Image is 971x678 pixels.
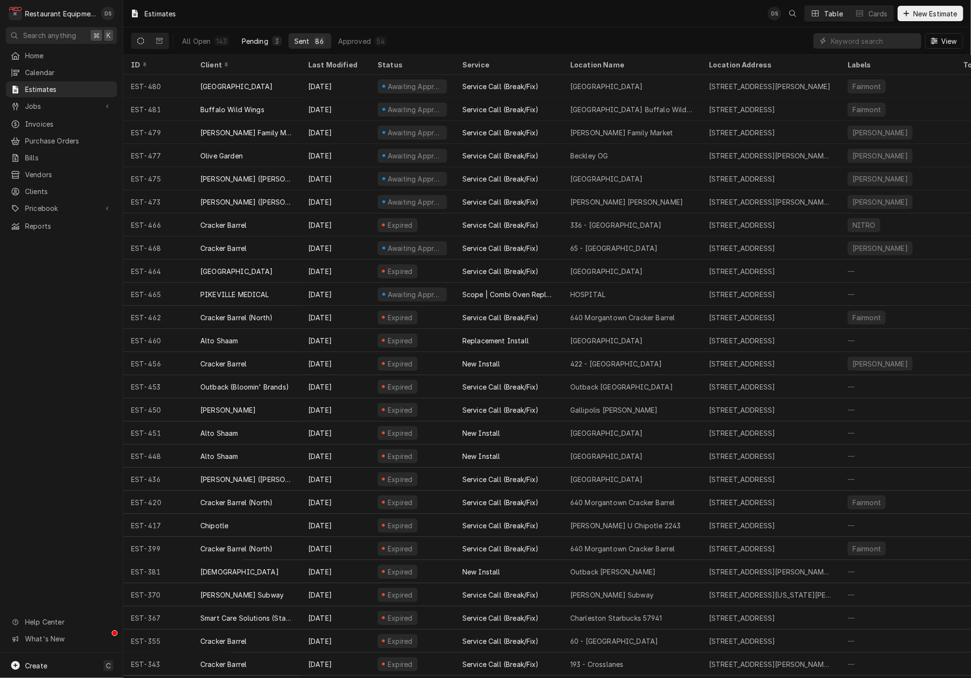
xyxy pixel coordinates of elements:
span: Search anything [23,30,76,40]
button: Open search [785,6,800,21]
div: [STREET_ADDRESS] [709,104,775,115]
div: [STREET_ADDRESS] [709,289,775,300]
div: [GEOGRAPHIC_DATA] [200,266,273,276]
div: [DATE] [301,468,370,491]
div: EST-343 [123,652,193,676]
div: Cracker Barrel [200,220,247,230]
span: K [106,30,111,40]
div: [STREET_ADDRESS] [709,636,775,646]
div: EST-420 [123,491,193,514]
div: — [840,283,956,306]
div: Service Call (Break/Fix) [462,613,539,623]
div: Outback [GEOGRAPHIC_DATA] [570,382,673,392]
div: Alto Shaam [200,451,238,461]
div: 336 - [GEOGRAPHIC_DATA] [570,220,662,230]
div: Expired [386,567,414,577]
div: 65 - [GEOGRAPHIC_DATA] [570,243,658,253]
div: [DATE] [301,329,370,352]
div: [PERSON_NAME] [200,405,256,415]
div: 640 Morgantown Cracker Barrel [570,497,675,508]
div: [DATE] [301,652,370,676]
div: [STREET_ADDRESS] [709,220,775,230]
div: EST-480 [123,75,193,98]
div: [STREET_ADDRESS] [709,613,775,623]
div: — [840,606,956,629]
span: Jobs [25,101,98,111]
div: Cracker Barrel (North) [200,544,273,554]
div: Awaiting Approval [387,151,443,161]
div: [GEOGRAPHIC_DATA] [200,81,273,91]
div: Derek Stewart's Avatar [768,7,781,20]
div: Cracker Barrel (North) [200,313,273,323]
div: Cracker Barrel [200,659,247,669]
div: Awaiting Approval [387,81,443,91]
div: [DATE] [301,98,370,121]
div: [GEOGRAPHIC_DATA] [570,428,643,438]
div: Alto Shaam [200,336,238,346]
div: [GEOGRAPHIC_DATA] [570,81,643,91]
div: [STREET_ADDRESS] [709,382,775,392]
div: [PERSON_NAME] ([PERSON_NAME]) [200,197,293,207]
div: [STREET_ADDRESS] [709,474,775,484]
div: Charleston Starbucks 57941 [570,613,662,623]
div: EST-450 [123,398,193,421]
div: Buffalo Wild Wings [200,104,264,115]
div: EST-399 [123,537,193,560]
div: [STREET_ADDRESS] [709,497,775,508]
div: R [9,7,22,20]
div: — [840,468,956,491]
div: EST-460 [123,329,193,352]
div: Fairmont [852,81,882,91]
div: [STREET_ADDRESS][PERSON_NAME][PERSON_NAME] [709,151,832,161]
div: Service Call (Break/Fix) [462,128,539,138]
div: Cracker Barrel [200,359,247,369]
div: New Install [462,451,500,461]
div: Service Call (Break/Fix) [462,590,539,600]
div: Service Call (Break/Fix) [462,659,539,669]
div: Outback (Bloomin' Brands) [200,382,289,392]
span: Vendors [25,169,112,180]
a: Bills [6,150,117,166]
button: View [925,33,963,49]
div: Chipotle [200,521,228,531]
div: New Install [462,359,500,369]
div: Expired [386,313,414,323]
div: [GEOGRAPHIC_DATA] [570,336,643,346]
div: [DATE] [301,444,370,468]
div: Approved [338,36,371,46]
div: [DATE] [301,213,370,236]
div: EST-464 [123,260,193,283]
div: Expired [386,659,414,669]
div: [PERSON_NAME] Subway [200,590,284,600]
div: EST-370 [123,583,193,606]
div: EST-448 [123,444,193,468]
div: Service [462,60,553,70]
div: EST-453 [123,375,193,398]
div: EST-436 [123,468,193,491]
div: [DATE] [301,75,370,98]
div: Service Call (Break/Fix) [462,151,539,161]
span: New Estimate [911,9,959,19]
div: [STREET_ADDRESS] [709,405,775,415]
div: New Install [462,567,500,577]
a: Go to Jobs [6,98,117,114]
span: What's New [25,634,111,644]
div: Client [200,60,291,70]
div: Awaiting Approval [387,128,443,138]
div: [GEOGRAPHIC_DATA] [570,474,643,484]
div: Expired [386,220,414,230]
div: [PERSON_NAME] Family Market [570,128,673,138]
div: Service Call (Break/Fix) [462,313,539,323]
div: [PERSON_NAME] Family Market [200,128,293,138]
div: Awaiting Approval [387,174,443,184]
div: [DATE] [301,375,370,398]
div: EST-479 [123,121,193,144]
span: Home [25,51,112,61]
div: Service Call (Break/Fix) [462,174,539,184]
div: EST-451 [123,421,193,444]
div: Restaurant Equipment Diagnostics's Avatar [9,7,22,20]
a: Vendors [6,167,117,183]
div: Expired [386,613,414,623]
div: Expired [386,474,414,484]
div: Service Call (Break/Fix) [462,243,539,253]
